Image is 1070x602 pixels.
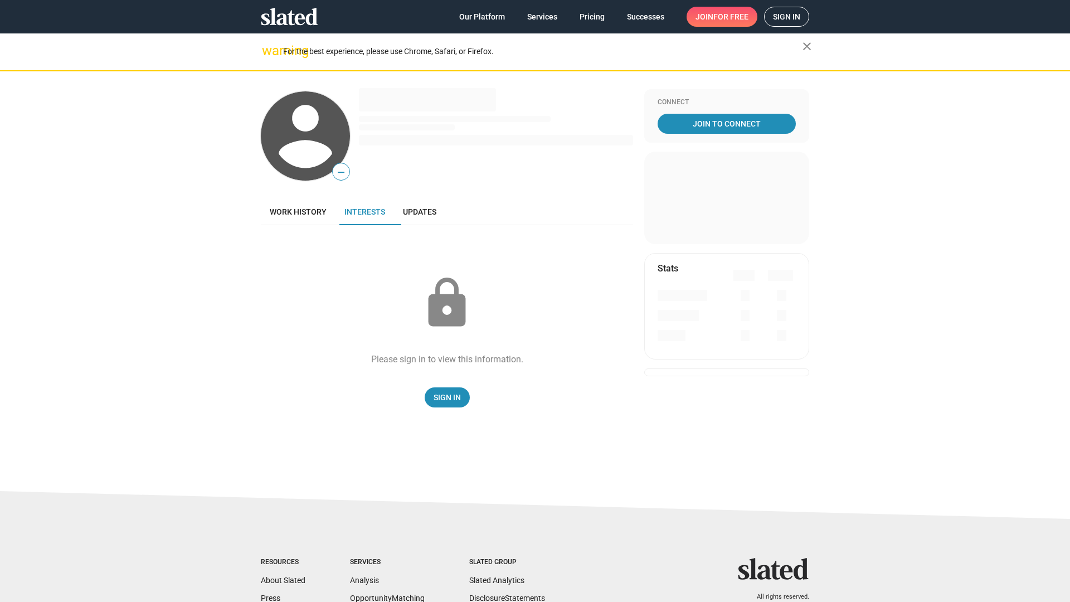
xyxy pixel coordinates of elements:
[450,7,514,27] a: Our Platform
[350,576,379,585] a: Analysis
[627,7,664,27] span: Successes
[394,198,445,225] a: Updates
[270,207,327,216] span: Work history
[658,98,796,107] div: Connect
[350,558,425,567] div: Services
[469,558,545,567] div: Slated Group
[695,7,748,27] span: Join
[571,7,614,27] a: Pricing
[687,7,757,27] a: Joinfor free
[527,7,557,27] span: Services
[658,114,796,134] a: Join To Connect
[580,7,605,27] span: Pricing
[403,207,436,216] span: Updates
[344,207,385,216] span: Interests
[469,576,524,585] a: Slated Analytics
[773,7,800,26] span: Sign in
[371,353,523,365] div: Please sign in to view this information.
[419,275,475,331] mat-icon: lock
[262,44,275,57] mat-icon: warning
[434,387,461,407] span: Sign In
[800,40,814,53] mat-icon: close
[459,7,505,27] span: Our Platform
[518,7,566,27] a: Services
[335,198,394,225] a: Interests
[261,576,305,585] a: About Slated
[658,263,678,274] mat-card-title: Stats
[764,7,809,27] a: Sign in
[713,7,748,27] span: for free
[261,198,335,225] a: Work history
[283,44,802,59] div: For the best experience, please use Chrome, Safari, or Firefox.
[618,7,673,27] a: Successes
[261,558,305,567] div: Resources
[333,165,349,179] span: —
[425,387,470,407] a: Sign In
[660,114,794,134] span: Join To Connect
